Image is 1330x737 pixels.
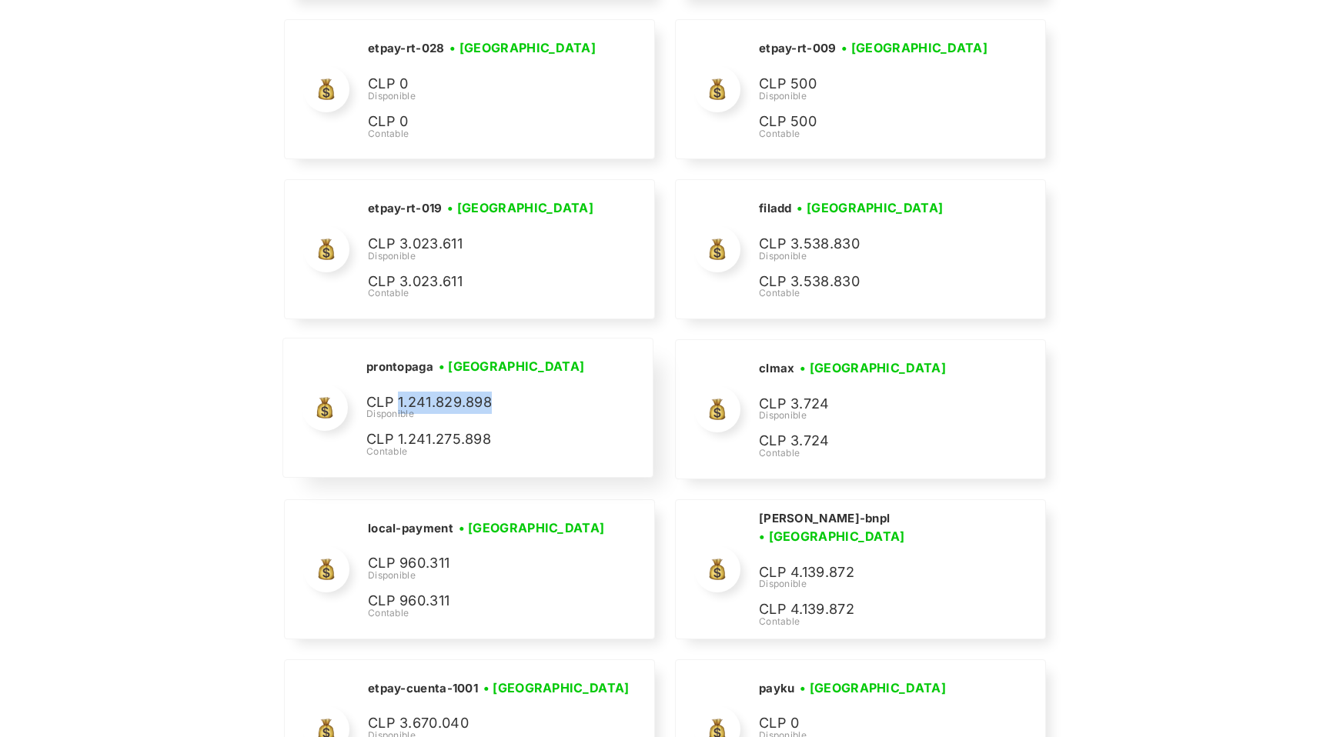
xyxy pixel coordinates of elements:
[368,111,599,133] p: CLP 0
[368,286,599,300] div: Contable
[368,552,599,575] p: CLP 960.311
[368,89,601,103] div: Disponible
[759,446,990,460] div: Contable
[439,357,585,375] h3: • [GEOGRAPHIC_DATA]
[800,679,946,697] h3: • [GEOGRAPHIC_DATA]
[449,38,596,57] h3: • [GEOGRAPHIC_DATA]
[368,73,599,95] p: CLP 0
[368,127,601,141] div: Contable
[759,599,990,621] p: CLP 4.139.872
[759,393,990,415] p: CLP 3.724
[366,359,433,375] h2: prontopaga
[368,233,599,255] p: CLP 3.023.611
[447,198,593,217] h3: • [GEOGRAPHIC_DATA]
[459,519,605,537] h3: • [GEOGRAPHIC_DATA]
[368,712,599,735] p: CLP 3.670.040
[759,430,990,452] p: CLP 3.724
[368,201,443,216] h2: etpay-rt-019
[759,111,990,133] p: CLP 500
[759,233,990,255] p: CLP 3.538.830
[800,358,946,377] h3: • [GEOGRAPHIC_DATA]
[759,127,993,141] div: Contable
[368,249,599,263] div: Disponible
[368,681,478,696] h2: etpay-cuenta-1001
[368,606,610,620] div: Contable
[759,409,990,422] div: Disponible
[759,562,990,584] p: CLP 4.139.872
[759,615,1027,629] div: Contable
[759,73,990,95] p: CLP 500
[759,681,795,696] h2: payku
[368,569,610,582] div: Disponible
[759,271,990,293] p: CLP 3.538.830
[759,511,890,526] h2: [PERSON_NAME]-bnpl
[366,445,597,459] div: Contable
[841,38,987,57] h3: • [GEOGRAPHIC_DATA]
[366,407,597,421] div: Disponible
[759,527,905,545] h3: • [GEOGRAPHIC_DATA]
[797,198,943,217] h3: • [GEOGRAPHIC_DATA]
[759,577,1027,591] div: Disponible
[366,429,597,451] p: CLP 1.241.275.898
[759,201,792,216] h2: filadd
[483,679,630,697] h3: • [GEOGRAPHIC_DATA]
[368,590,599,612] p: CLP 960.311
[759,286,990,300] div: Contable
[759,41,837,56] h2: etpay-rt-009
[366,392,597,414] p: CLP 1.241.829.898
[368,521,453,536] h2: local-payment
[759,712,990,735] p: CLP 0
[368,41,445,56] h2: etpay-rt-028
[368,271,599,293] p: CLP 3.023.611
[759,249,990,263] div: Disponible
[759,361,795,376] h2: clmax
[759,89,993,103] div: Disponible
